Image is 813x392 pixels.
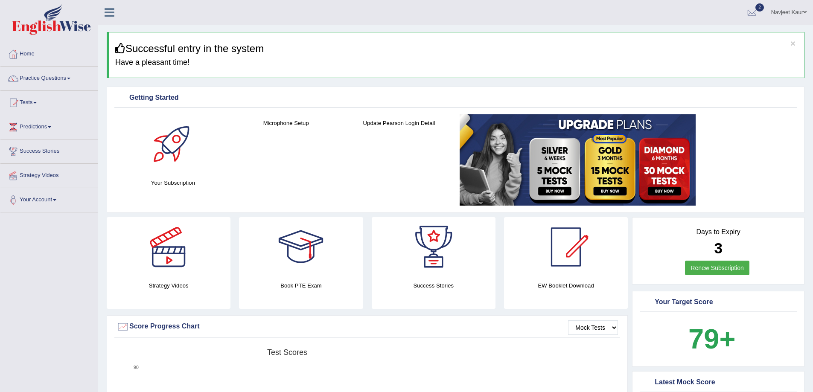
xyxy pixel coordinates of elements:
[0,115,98,136] a: Predictions
[107,281,230,290] h4: Strategy Videos
[267,348,307,357] tspan: Test scores
[460,114,696,206] img: small5.jpg
[642,376,795,389] div: Latest Mock Score
[115,58,798,67] h4: Have a pleasant time!
[234,119,338,128] h4: Microphone Setup
[0,139,98,161] a: Success Stories
[115,43,798,54] h3: Successful entry in the system
[121,178,225,187] h4: Your Subscription
[714,240,722,256] b: 3
[117,92,795,105] div: Getting Started
[504,281,628,290] h4: EW Booklet Download
[347,119,452,128] h4: Update Pearson Login Detail
[239,281,363,290] h4: Book PTE Exam
[134,365,139,370] text: 90
[372,281,495,290] h4: Success Stories
[0,67,98,88] a: Practice Questions
[642,296,795,309] div: Your Target Score
[0,42,98,64] a: Home
[685,261,749,275] a: Renew Subscription
[0,188,98,209] a: Your Account
[688,323,735,354] b: 79+
[0,91,98,112] a: Tests
[0,164,98,185] a: Strategy Videos
[117,320,618,333] div: Score Progress Chart
[755,3,764,12] span: 2
[790,39,796,48] button: ×
[642,228,795,236] h4: Days to Expiry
